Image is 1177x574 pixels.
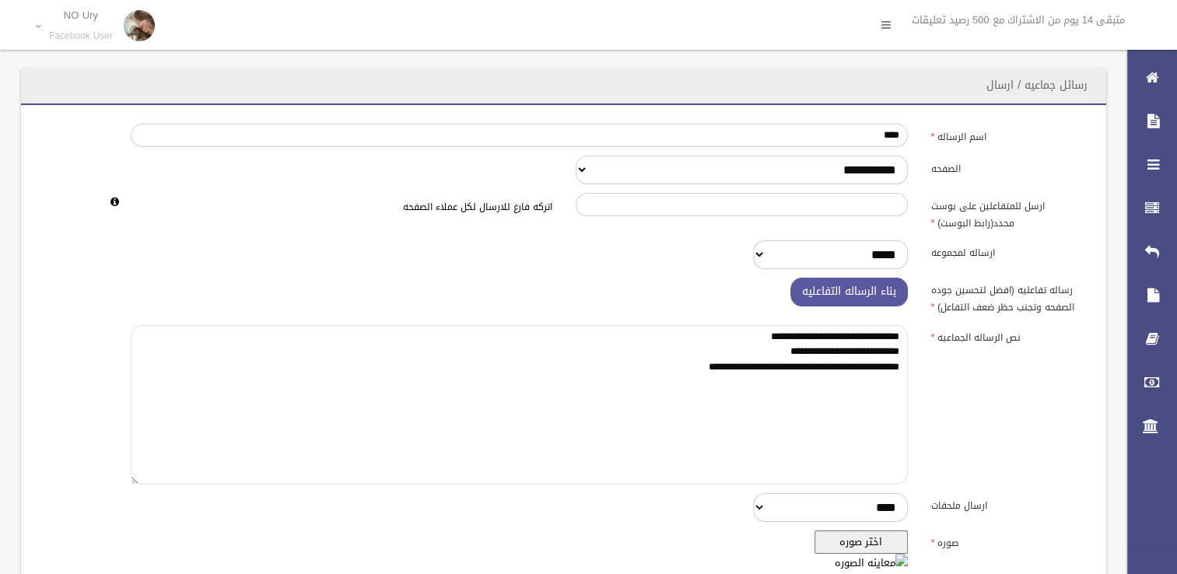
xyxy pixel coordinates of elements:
label: ارساله لمجموعه [920,240,1098,262]
label: نص الرساله الجماعيه [920,325,1098,347]
p: NO Ury [49,9,113,21]
label: الصفحه [920,156,1098,177]
h6: اتركه فارغ للارسال لكل عملاء الصفحه [131,202,552,212]
img: معاينه الصوره [835,554,908,572]
small: Facebook User [49,30,113,42]
label: رساله تفاعليه (افضل لتحسين جوده الصفحه وتجنب حظر ضعف التفاعل) [920,278,1098,317]
button: بناء الرساله التفاعليه [790,278,908,306]
label: ارسال ملحقات [920,493,1098,515]
label: ارسل للمتفاعلين على بوست محدد(رابط البوست) [920,193,1098,232]
button: اختر صوره [814,530,908,554]
header: رسائل جماعيه / ارسال [968,70,1106,100]
label: صوره [920,530,1098,552]
label: اسم الرساله [920,124,1098,145]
